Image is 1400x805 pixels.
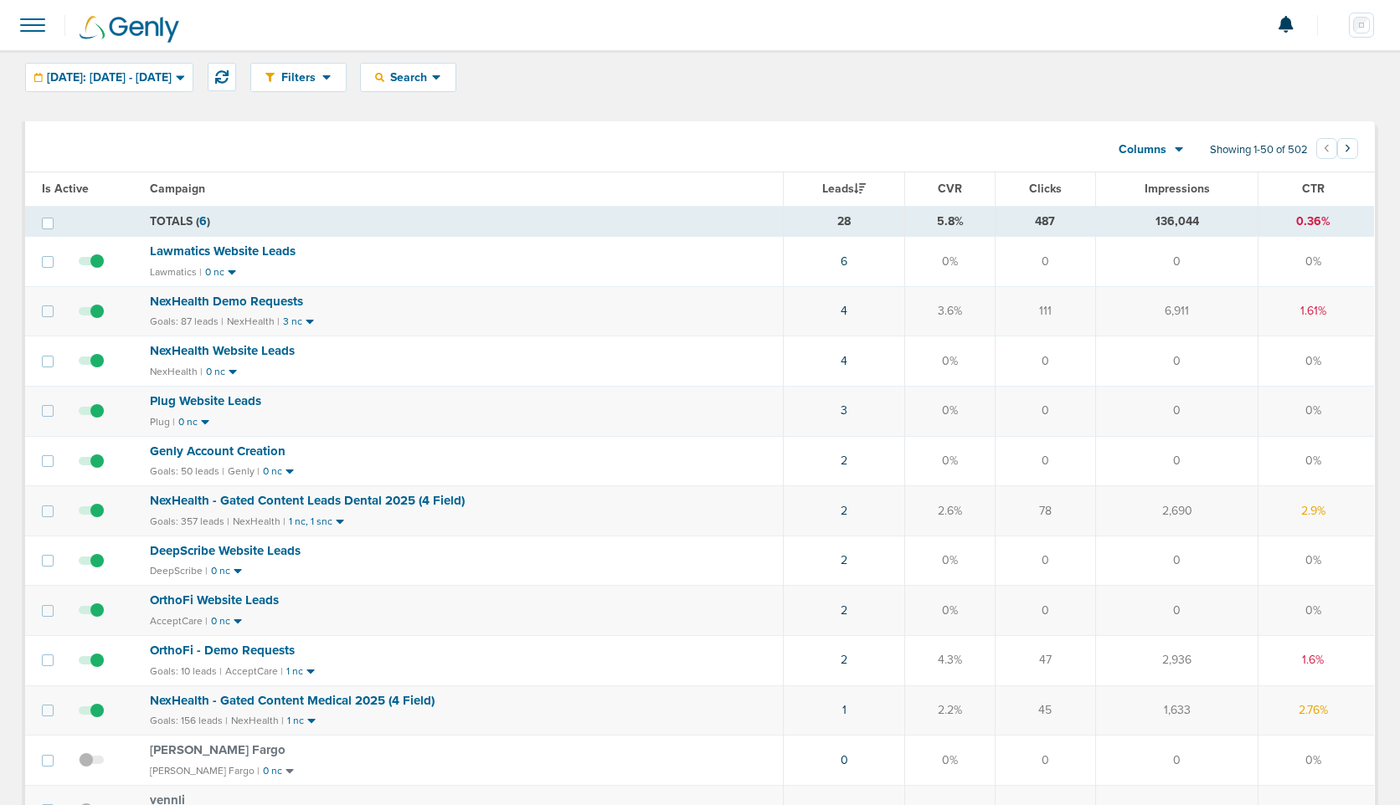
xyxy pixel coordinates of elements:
a: 0 [841,753,848,767]
td: 0% [905,336,995,387]
a: 2 [841,454,847,468]
small: NexHealth | [227,315,280,327]
td: 0 [1096,386,1258,436]
td: 3.6% [905,286,995,336]
td: 0% [905,436,995,486]
td: 0 [995,436,1096,486]
td: 0% [1258,237,1374,287]
td: 5.8% [905,206,995,237]
td: 1.6% [1258,635,1374,685]
td: TOTALS ( ) [140,206,784,237]
td: 0.36% [1258,206,1374,237]
small: NexHealth | [231,715,284,726]
span: NexHealth - Gated Content Medical 2025 (4 Field) [150,693,435,708]
td: 0% [905,237,995,287]
small: AcceptCare | [150,615,208,627]
td: 2.6% [905,486,995,536]
td: 1.61% [1258,286,1374,336]
td: 136,044 [1096,206,1258,237]
a: 2 [841,603,847,618]
small: Lawmatics | [150,266,202,278]
small: NexHealth | [150,366,203,377]
td: 1,633 [1096,685,1258,736]
td: 0 [995,736,1096,786]
small: 0 nc [205,266,224,279]
span: Search [384,70,432,85]
a: 4 [841,304,847,318]
a: 4 [841,354,847,368]
span: Showing 1-50 of 502 [1210,143,1308,157]
td: 0 [1096,336,1258,387]
td: 0 [1096,736,1258,786]
td: 28 [784,206,905,237]
a: 2 [841,504,847,518]
a: 1 [842,703,847,717]
td: 0% [1258,536,1374,586]
button: Go to next page [1337,138,1358,159]
td: 0% [1258,436,1374,486]
td: 0 [995,586,1096,636]
small: Plug | [150,416,175,428]
span: OrthoFi - Demo Requests [150,643,295,658]
small: Goals: 156 leads | [150,715,228,727]
td: 6,911 [1096,286,1258,336]
small: 3 nc [283,315,302,328]
span: Genly Account Creation [150,444,286,459]
td: 0% [905,536,995,586]
small: 1 nc, 1 snc [289,515,332,528]
td: 2.76% [1258,685,1374,736]
span: [PERSON_NAME] Fargo [150,742,286,757]
td: 0 [995,336,1096,387]
td: 45 [995,685,1096,736]
td: 0 [1096,586,1258,636]
a: 2 [841,653,847,667]
td: 0% [905,736,995,786]
img: Genly [80,16,179,43]
ul: Pagination [1316,141,1358,161]
small: 0 nc [211,565,230,577]
small: Goals: 87 leads | [150,315,224,328]
small: Goals: 357 leads | [150,515,229,528]
small: 0 nc [206,366,225,378]
small: DeepScribe | [150,565,208,577]
span: 6 [199,214,207,228]
a: 2 [841,553,847,567]
small: 0 nc [178,416,198,428]
span: Clicks [1029,182,1062,196]
span: NexHealth - Gated Content Leads Dental 2025 (4 Field) [150,493,465,508]
td: 47 [995,635,1096,685]
small: 0 nc [263,765,282,777]
small: 0 nc [263,465,282,478]
a: 6 [841,254,847,269]
span: OrthoFi Website Leads [150,592,279,608]
td: 2.2% [905,685,995,736]
span: Campaign [150,182,205,196]
span: NexHealth Demo Requests [150,294,303,309]
small: 0 nc [211,615,230,628]
small: [PERSON_NAME] Fargo | [150,765,260,777]
td: 78 [995,486,1096,536]
td: 0 [1096,237,1258,287]
td: 0 [995,536,1096,586]
small: Goals: 50 leads | [150,465,224,478]
td: 0% [1258,386,1374,436]
small: 1 nc [287,715,304,727]
td: 0 [995,386,1096,436]
td: 0% [1258,586,1374,636]
td: 0 [995,237,1096,287]
small: Genly | [228,465,260,477]
td: 2.9% [1258,486,1374,536]
span: Is Active [42,182,89,196]
span: Impressions [1145,182,1210,196]
small: 1 nc [286,665,303,678]
td: 111 [995,286,1096,336]
td: 0 [1096,536,1258,586]
small: NexHealth | [233,515,286,527]
td: 487 [995,206,1096,237]
span: Plug Website Leads [150,393,261,408]
span: CTR [1302,182,1325,196]
small: Goals: 10 leads | [150,665,222,678]
td: 0% [1258,336,1374,387]
td: 4.3% [905,635,995,685]
span: Leads [822,182,866,196]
